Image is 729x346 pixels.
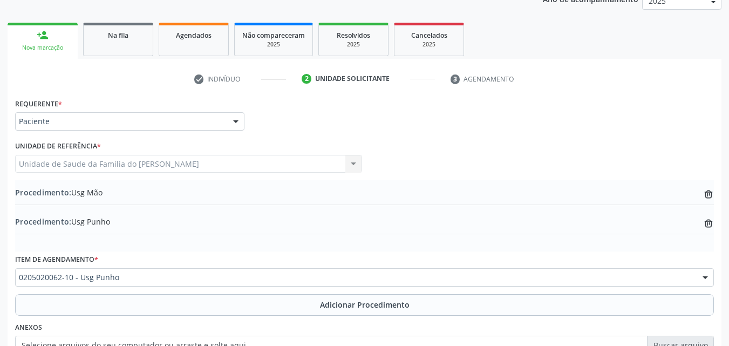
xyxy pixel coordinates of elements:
div: 2025 [242,40,305,49]
span: Resolvidos [337,31,370,40]
div: 2025 [326,40,380,49]
label: Item de agendamento [15,252,98,268]
div: person_add [37,29,49,41]
span: Agendados [176,31,212,40]
span: Não compareceram [242,31,305,40]
span: Adicionar Procedimento [320,299,410,310]
div: Unidade solicitante [315,74,390,84]
button: Adicionar Procedimento [15,294,714,316]
span: Usg Punho [15,216,110,227]
div: 2025 [402,40,456,49]
label: Unidade de referência [15,138,101,155]
span: 0205020062-10 - Usg Punho [19,272,692,283]
span: Cancelados [411,31,447,40]
div: 2 [302,74,311,84]
span: Procedimento: [15,187,71,198]
span: Usg Mão [15,187,103,198]
label: Requerente [15,96,62,112]
label: Anexos [15,320,42,336]
div: Nova marcação [15,44,70,52]
span: Procedimento: [15,216,71,227]
span: Paciente [19,116,222,127]
span: Na fila [108,31,128,40]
